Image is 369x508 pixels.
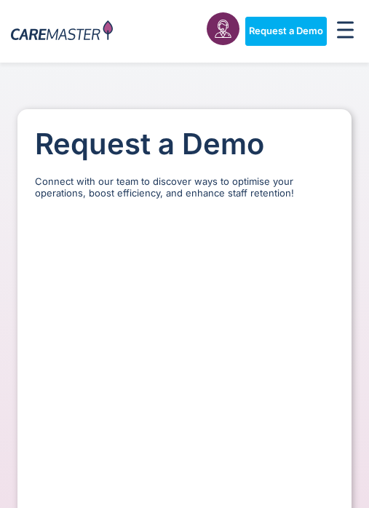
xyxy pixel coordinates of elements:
p: Connect with our team to discover ways to optimise your operations, boost efficiency, and enhance... [35,176,334,199]
div: Menu Toggle [333,17,358,46]
h1: Request a Demo [35,127,334,162]
span: Request a Demo [249,25,323,37]
a: Request a Demo [245,17,327,46]
img: CareMaster Logo [11,20,113,43]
